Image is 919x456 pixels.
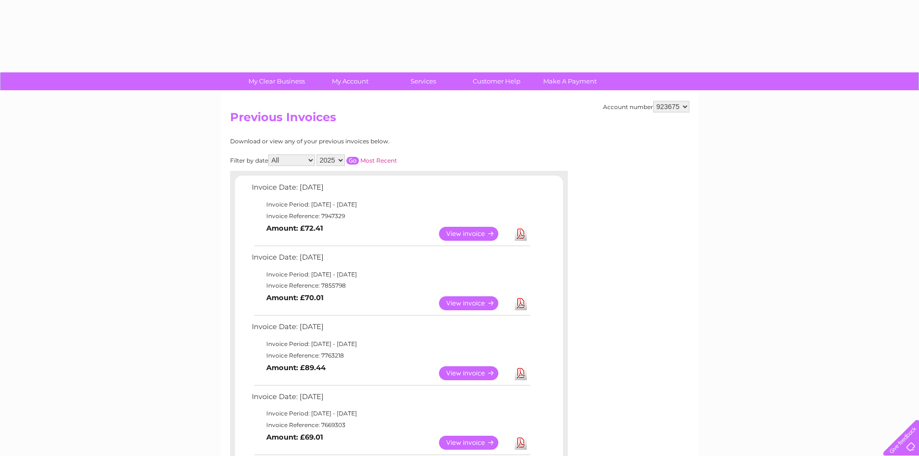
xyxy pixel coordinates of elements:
[249,338,532,350] td: Invoice Period: [DATE] - [DATE]
[384,72,463,90] a: Services
[230,138,483,145] div: Download or view any of your previous invoices below.
[266,224,323,233] b: Amount: £72.41
[515,436,527,450] a: Download
[266,293,324,302] b: Amount: £70.01
[530,72,610,90] a: Make A Payment
[249,408,532,419] td: Invoice Period: [DATE] - [DATE]
[249,181,532,199] td: Invoice Date: [DATE]
[515,296,527,310] a: Download
[230,154,483,166] div: Filter by date
[515,366,527,380] a: Download
[249,210,532,222] td: Invoice Reference: 7947329
[457,72,536,90] a: Customer Help
[439,366,510,380] a: View
[249,419,532,431] td: Invoice Reference: 7669303
[230,111,689,129] h2: Previous Invoices
[249,280,532,291] td: Invoice Reference: 7855798
[439,296,510,310] a: View
[310,72,390,90] a: My Account
[249,251,532,269] td: Invoice Date: [DATE]
[266,363,326,372] b: Amount: £89.44
[439,436,510,450] a: View
[249,199,532,210] td: Invoice Period: [DATE] - [DATE]
[515,227,527,241] a: Download
[439,227,510,241] a: View
[249,350,532,361] td: Invoice Reference: 7763218
[603,101,689,112] div: Account number
[249,320,532,338] td: Invoice Date: [DATE]
[360,157,397,164] a: Most Recent
[266,433,323,442] b: Amount: £69.01
[249,390,532,408] td: Invoice Date: [DATE]
[249,269,532,280] td: Invoice Period: [DATE] - [DATE]
[237,72,316,90] a: My Clear Business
